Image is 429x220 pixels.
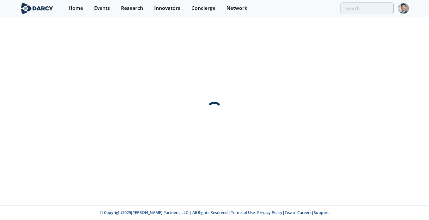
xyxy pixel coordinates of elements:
p: © Copyright 2025 [PERSON_NAME] Partners, LLC | All Rights Reserved | | | | | [21,210,408,216]
a: Terms of Use [231,210,255,215]
img: logo-wide.svg [20,3,54,14]
div: Research [121,6,143,11]
div: Home [69,6,83,11]
a: Careers [298,210,312,215]
div: Innovators [154,6,180,11]
div: Events [94,6,110,11]
input: Advanced Search [341,3,394,14]
img: Profile [398,3,409,14]
a: Privacy Policy [257,210,283,215]
a: Support [314,210,329,215]
div: Concierge [191,6,215,11]
a: Team [285,210,295,215]
div: Network [227,6,247,11]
